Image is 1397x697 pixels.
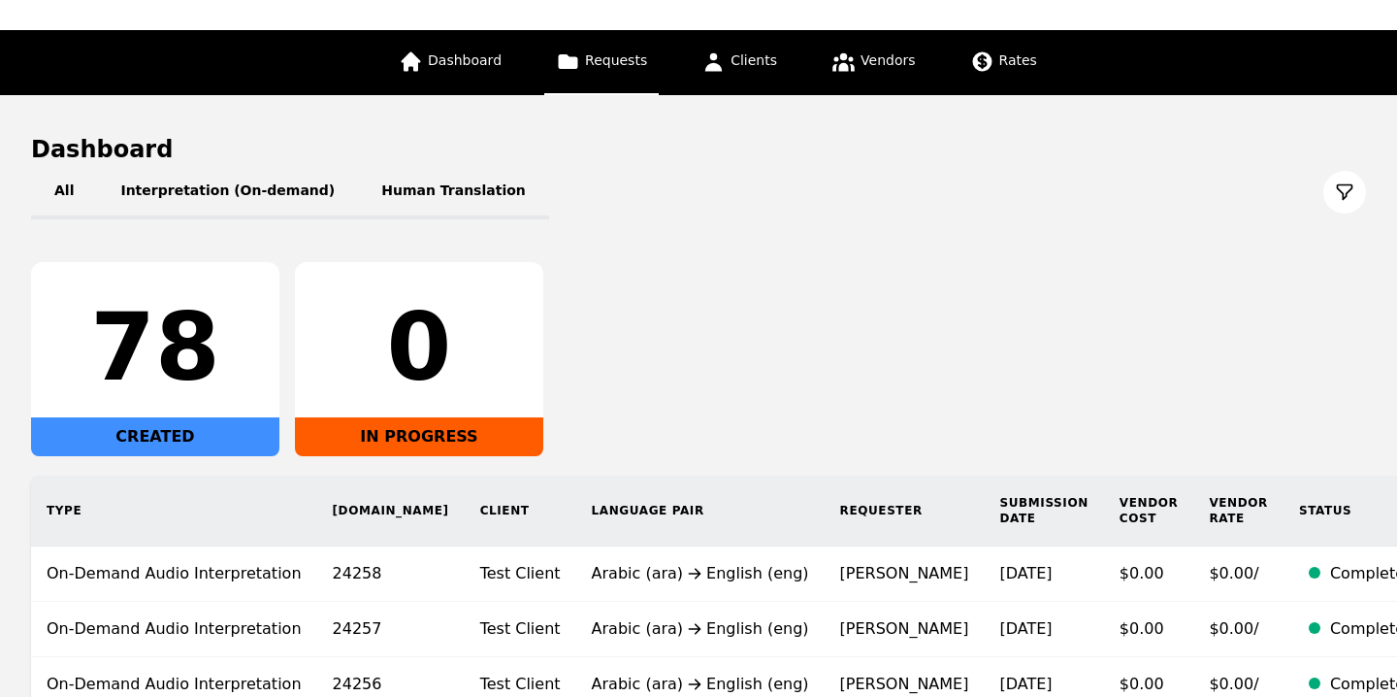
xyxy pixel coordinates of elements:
span: $0.00/ [1209,675,1258,693]
a: Rates [958,30,1049,95]
span: Vendors [861,52,915,68]
button: Human Translation [358,165,549,219]
div: Arabic (ara) English (eng) [592,617,809,641]
a: Requests [544,30,659,95]
th: [DOMAIN_NAME] [317,476,465,547]
button: Interpretation (On-demand) [97,165,358,219]
a: Dashboard [387,30,513,95]
td: $0.00 [1104,602,1194,657]
div: CREATED [31,417,279,456]
div: 78 [47,301,264,394]
span: Clients [731,52,777,68]
th: Type [31,476,317,547]
span: Requests [585,52,647,68]
a: Vendors [820,30,926,95]
div: Arabic (ara) English (eng) [592,673,809,696]
a: Clients [690,30,789,95]
span: $0.00/ [1209,619,1258,638]
th: Vendor Rate [1193,476,1283,547]
td: On-Demand Audio Interpretation [31,547,317,602]
time: [DATE] [999,675,1052,693]
button: Filter [1323,171,1366,214]
th: Client [465,476,576,547]
span: Rates [999,52,1037,68]
h1: Dashboard [31,134,1366,165]
div: Arabic (ara) English (eng) [592,562,809,585]
td: Test Client [465,547,576,602]
td: 24257 [317,602,465,657]
td: $0.00 [1104,547,1194,602]
button: All [31,165,97,219]
span: $0.00/ [1209,564,1258,582]
time: [DATE] [999,564,1052,582]
td: Test Client [465,602,576,657]
time: [DATE] [999,619,1052,638]
th: Language Pair [576,476,825,547]
div: IN PROGRESS [295,417,543,456]
div: 0 [310,301,528,394]
th: Vendor Cost [1104,476,1194,547]
td: On-Demand Audio Interpretation [31,602,317,657]
td: 24258 [317,547,465,602]
td: [PERSON_NAME] [825,602,985,657]
th: Submission Date [984,476,1103,547]
th: Requester [825,476,985,547]
span: Dashboard [428,52,502,68]
td: [PERSON_NAME] [825,547,985,602]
